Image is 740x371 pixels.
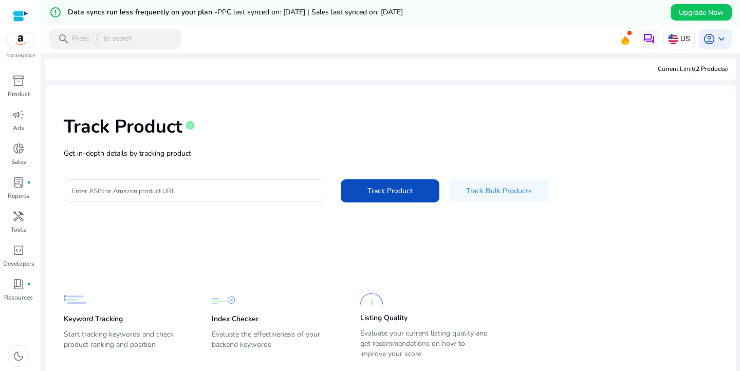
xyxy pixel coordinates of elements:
mat-icon: error_outline [49,6,62,18]
span: PPC last synced on: [DATE] | Sales last synced on: [DATE] [217,7,403,17]
span: handyman [12,210,25,222]
button: Track Bulk Products [450,179,548,202]
span: (2 Products [694,65,726,73]
p: US [680,30,690,48]
span: fiber_manual_record [27,282,31,286]
span: dark_mode [12,350,25,362]
p: Evaluate your current listing quality and get recommendations on how to improve your score [360,328,488,359]
p: Sales [11,157,26,166]
img: Listing Quality [360,287,383,310]
span: Upgrade Now [679,7,724,18]
span: donut_small [12,142,25,155]
img: us.svg [668,34,678,44]
span: campaign [12,108,25,121]
img: amazon.svg [7,32,34,48]
span: / [92,33,101,45]
p: Product [8,89,30,99]
span: Track Bulk Products [466,185,532,196]
span: search [58,33,70,45]
p: Developers [3,259,34,268]
p: Resources [4,293,33,302]
span: keyboard_arrow_down [715,33,728,45]
p: Tools [11,225,26,234]
p: Marketplace [6,52,35,60]
p: Reports [8,191,29,200]
p: Start tracking keywords and check product ranking and position [64,329,191,358]
h5: Data syncs run less frequently on your plan - [68,8,403,17]
span: account_circle [703,33,715,45]
p: Press to search [72,33,133,45]
span: inventory_2 [12,75,25,87]
img: Keyword Tracking [64,288,87,311]
span: fiber_manual_record [27,180,31,184]
span: code_blocks [12,244,25,256]
div: Current Limit ) [658,64,728,73]
p: Index Checker [212,314,258,324]
span: book_4 [12,278,25,290]
p: Get in-depth details by tracking product [64,148,717,159]
p: Listing Quality [360,313,408,323]
img: Index Checker [212,288,235,311]
span: Track Product [367,185,413,196]
p: Ads [13,123,24,133]
p: Keyword Tracking [64,314,123,324]
button: Upgrade Now [671,4,732,21]
span: lab_profile [12,176,25,189]
span: info [185,120,195,131]
h1: Track Product [64,116,182,138]
button: Track Product [341,179,439,202]
p: Evaluate the effectiveness of your backend keywords [212,329,339,358]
